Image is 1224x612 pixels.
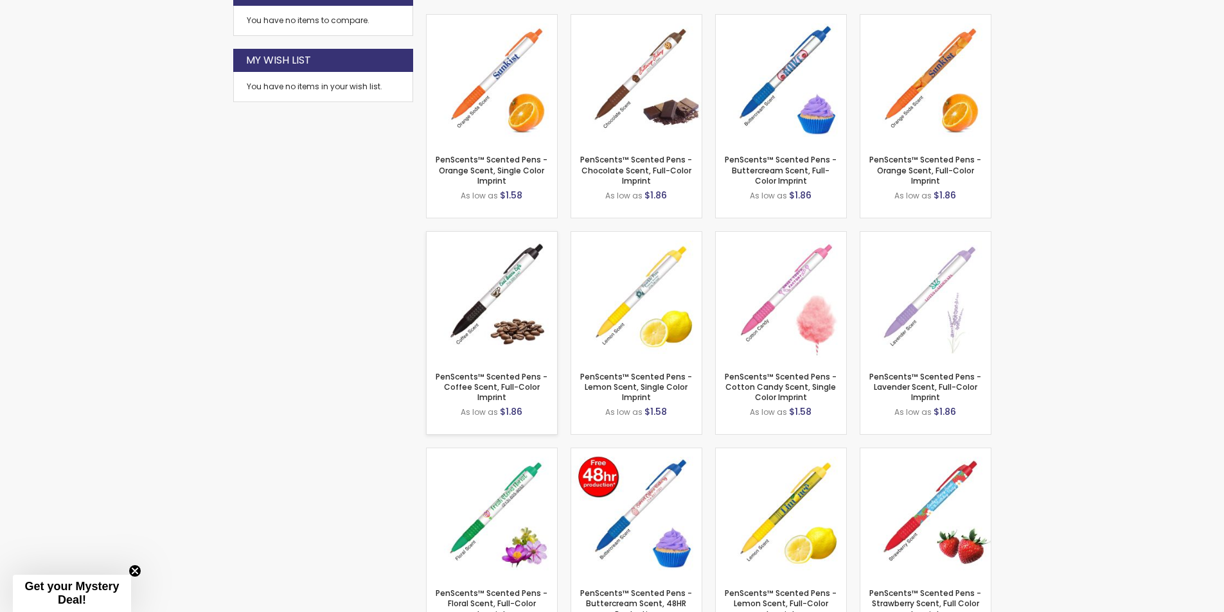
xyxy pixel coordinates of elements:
[725,154,837,186] a: PenScents™ Scented Pens - Buttercream Scent, Full-Color Imprint
[427,15,557,145] img: PenScents™ Scented Pens - Orange Scent, Single Color Imprint
[789,405,812,418] span: $1.58
[894,407,932,417] span: As low as
[571,448,702,459] a: PenScents™ Scented Pens - Buttercream Scent, 48HR Production
[571,14,702,25] a: PenScents™ Scented Pens - Chocolate Scent, Full-Color Imprint
[716,232,846,362] img: PenScents™ Scented Pens - Cotton Candy Scent, Single Color Imprint
[860,448,991,579] img: PenScents™ Scented Pens - Strawberry Scent, Full Color Imprint
[580,154,692,186] a: PenScents™ Scented Pens - Chocolate Scent, Full-Color Imprint
[725,371,837,403] a: PenScents™ Scented Pens - Cotton Candy Scent, Single Color Imprint
[24,580,119,606] span: Get your Mystery Deal!
[427,14,557,25] a: PenScents™ Scented Pens - Orange Scent, Single Color Imprint
[716,448,846,579] img: PenScents™ Scented Pens - Lemon Scent, Full-Color Imprint
[571,231,702,242] a: PenScents™ Scented Pens - Lemon Scent, Single Color Imprint
[500,189,522,202] span: $1.58
[461,407,498,417] span: As low as
[716,15,846,145] img: PenScents™ Scented Pens - Buttercream Scent, Full-Color Imprint
[605,190,643,201] span: As low as
[427,448,557,579] img: PenScents™ Scented Pens - Floral Scent, Full-Color Imprint
[500,405,522,418] span: $1.86
[860,231,991,242] a: PenScents™ Scented Pens - Lavender Scent, Full-Color Imprint
[427,232,557,362] img: PenScents™ Scented Pens - Coffee Scent, Full-Color Imprint
[605,407,643,417] span: As low as
[571,448,702,579] img: PenScents™ Scented Pens - Buttercream Scent, 48HR Production
[934,405,956,418] span: $1.86
[716,14,846,25] a: PenScents™ Scented Pens - Buttercream Scent, Full-Color Imprint
[246,53,311,67] strong: My Wish List
[789,189,812,202] span: $1.86
[580,371,692,403] a: PenScents™ Scented Pens - Lemon Scent, Single Color Imprint
[233,6,413,36] div: You have no items to compare.
[427,448,557,459] a: PenScents™ Scented Pens - Floral Scent, Full-Color Imprint
[436,154,547,186] a: PenScents™ Scented Pens - Orange Scent, Single Color Imprint
[716,448,846,459] a: PenScents™ Scented Pens - Lemon Scent, Full-Color Imprint
[427,231,557,242] a: PenScents™ Scented Pens - Coffee Scent, Full-Color Imprint
[860,15,991,145] img: PenScents™ Scented Pens - Orange Scent, Full-Color Imprint
[247,82,400,92] div: You have no items in your wish list.
[129,564,141,577] button: Close teaser
[571,232,702,362] img: PenScents™ Scented Pens - Lemon Scent, Single Color Imprint
[869,154,981,186] a: PenScents™ Scented Pens - Orange Scent, Full-Color Imprint
[436,371,547,403] a: PenScents™ Scented Pens - Coffee Scent, Full-Color Imprint
[644,405,667,418] span: $1.58
[869,371,981,403] a: PenScents™ Scented Pens - Lavender Scent, Full-Color Imprint
[13,575,131,612] div: Get your Mystery Deal!Close teaser
[934,189,956,202] span: $1.86
[750,407,787,417] span: As low as
[644,189,667,202] span: $1.86
[750,190,787,201] span: As low as
[716,231,846,242] a: PenScents™ Scented Pens - Cotton Candy Scent, Single Color Imprint
[571,15,702,145] img: PenScents™ Scented Pens - Chocolate Scent, Full-Color Imprint
[860,14,991,25] a: PenScents™ Scented Pens - Orange Scent, Full-Color Imprint
[860,232,991,362] img: PenScents™ Scented Pens - Lavender Scent, Full-Color Imprint
[461,190,498,201] span: As low as
[894,190,932,201] span: As low as
[860,448,991,459] a: PenScents™ Scented Pens - Strawberry Scent, Full Color Imprint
